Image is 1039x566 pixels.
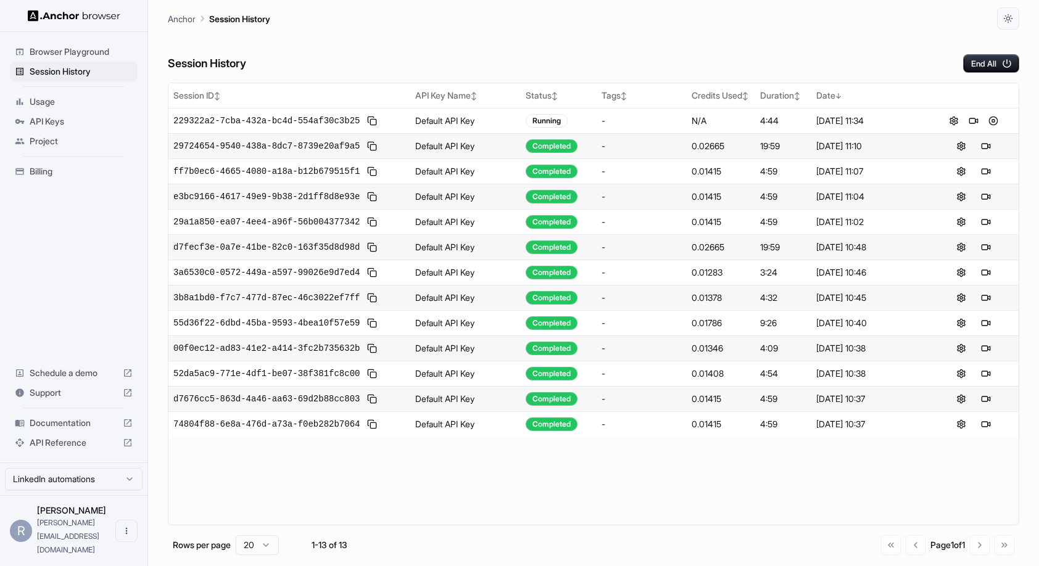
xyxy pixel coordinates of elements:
img: Anchor Logo [28,10,120,22]
span: ↕ [742,91,748,100]
div: API Key Name [415,89,516,102]
td: Default API Key [410,386,521,411]
div: - [602,418,682,430]
div: Usage [10,92,138,112]
div: Completed [526,266,577,279]
div: [DATE] 11:07 [816,165,924,178]
span: Session History [30,65,133,78]
div: Completed [526,291,577,305]
td: Default API Key [410,108,521,133]
span: API Keys [30,115,133,128]
div: 4:59 [760,393,806,405]
span: Schedule a demo [30,367,118,379]
p: Anchor [168,12,196,25]
div: - [602,241,682,253]
span: d7676cc5-863d-4a46-aa63-69d2b88cc803 [173,393,360,405]
div: - [602,165,682,178]
div: 9:26 [760,317,806,329]
td: Default API Key [410,361,521,386]
div: - [602,216,682,228]
div: Browser Playground [10,42,138,62]
div: - [602,140,682,152]
span: ↕ [794,91,800,100]
span: ff7b0ec6-4665-4080-a18a-b12b679515f1 [173,165,360,178]
div: 0.01415 [692,165,751,178]
span: d7fecf3e-0a7e-41be-82c0-163f35d8d98d [173,241,360,253]
td: Default API Key [410,184,521,209]
div: Date [816,89,924,102]
span: Usage [30,96,133,108]
div: N/A [692,115,751,127]
td: Default API Key [410,310,521,335]
div: Completed [526,367,577,380]
div: 0.01283 [692,266,751,279]
div: Documentation [10,413,138,433]
div: Project [10,131,138,151]
div: Running [526,114,568,128]
span: 55d36f22-6dbd-45ba-9593-4bea10f57e59 [173,317,360,329]
div: [DATE] 10:38 [816,367,924,380]
div: 0.02665 [692,241,751,253]
div: [DATE] 11:02 [816,216,924,228]
div: - [602,342,682,355]
div: 0.01408 [692,367,751,380]
td: Default API Key [410,411,521,437]
div: - [602,393,682,405]
span: 229322a2-7cba-432a-bc4d-554af30c3b25 [173,115,360,127]
td: Default API Key [410,133,521,158]
div: [DATE] 11:10 [816,140,924,152]
div: 0.01786 [692,317,751,329]
div: - [602,317,682,329]
div: [DATE] 10:37 [816,393,924,405]
div: - [602,191,682,203]
button: End All [963,54,1019,73]
div: [DATE] 10:48 [816,241,924,253]
div: 19:59 [760,241,806,253]
span: 74804f88-6e8a-476d-a73a-f0eb282b7064 [173,418,360,430]
div: 4:09 [760,342,806,355]
h6: Session History [168,55,246,73]
div: Completed [526,215,577,229]
span: Documentation [30,417,118,429]
span: Billing [30,165,133,178]
div: API Reference [10,433,138,453]
span: ↕ [214,91,220,100]
div: Completed [526,165,577,178]
td: Default API Key [410,335,521,361]
div: Completed [526,392,577,406]
div: Completed [526,190,577,203]
div: 19:59 [760,140,806,152]
span: 3a6530c0-0572-449a-a597-99026e9d7ed4 [173,266,360,279]
span: 52da5ac9-771e-4df1-be07-38f381fc8c00 [173,367,360,380]
span: e3bc9166-4617-49e9-9b38-2d1ff8d8e93e [173,191,360,203]
span: 29724654-9540-438a-8dc7-8739e20af9a5 [173,140,360,152]
span: ↓ [835,91,842,100]
div: [DATE] 10:40 [816,317,924,329]
div: - [602,266,682,279]
div: Completed [526,240,577,254]
div: 4:32 [760,292,806,304]
div: Schedule a demo [10,363,138,383]
div: 1-13 of 13 [299,539,360,551]
div: 0.01415 [692,393,751,405]
div: 3:24 [760,266,806,279]
div: 0.01415 [692,418,751,430]
div: Duration [760,89,806,102]
div: 4:59 [760,165,806,178]
div: 0.01378 [692,292,751,304]
td: Default API Key [410,209,521,234]
div: - [602,292,682,304]
div: [DATE] 10:37 [816,418,924,430]
div: 0.01346 [692,342,751,355]
div: [DATE] 10:46 [816,266,924,279]
div: 4:59 [760,216,806,228]
div: [DATE] 11:34 [816,115,924,127]
div: Completed [526,417,577,431]
span: Browser Playground [30,46,133,58]
td: Default API Key [410,234,521,260]
div: 0.02665 [692,140,751,152]
div: Page 1 of 1 [930,539,965,551]
span: Project [30,135,133,147]
div: [DATE] 10:45 [816,292,924,304]
p: Rows per page [173,539,231,551]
